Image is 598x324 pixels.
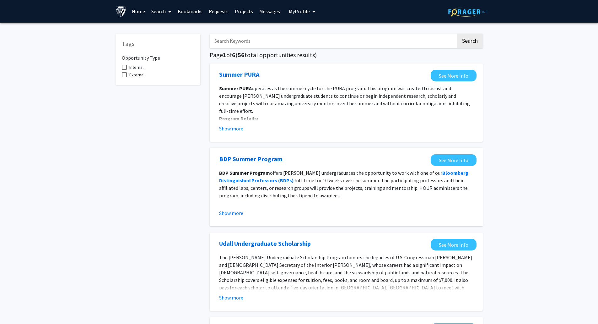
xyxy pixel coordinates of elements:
[122,50,194,61] h6: Opportunity Type
[219,209,243,217] button: Show more
[431,70,477,81] a: Opens in a new tab
[175,0,206,22] a: Bookmarks
[122,40,194,47] h5: Tags
[210,51,483,59] h5: Page of ( total opportunities results)
[223,51,226,59] span: 1
[571,296,593,319] iframe: Chat
[129,71,144,79] span: External
[289,8,310,14] span: My Profile
[219,169,473,199] p: offers [PERSON_NAME] undergraduates the opportunity to work with one of our full-time for 10 week...
[219,294,243,301] button: Show more
[431,239,477,250] a: Opens in a new tab
[129,0,148,22] a: Home
[210,34,456,48] input: Search Keywords
[129,63,143,71] span: Internal
[457,34,483,48] button: Search
[238,51,245,59] span: 56
[232,51,235,59] span: 6
[219,154,283,164] a: Opens in a new tab
[219,85,252,91] strong: Summer PURA
[219,125,243,132] button: Show more
[219,239,311,248] a: Opens in a new tab
[448,7,488,17] img: ForagerOne Logo
[256,0,283,22] a: Messages
[232,0,256,22] a: Projects
[219,170,270,176] strong: BDP Summer Program
[219,254,472,306] span: The [PERSON_NAME] Undergraduate Scholarship Program honors the legacies of U.S. Congressman [PERS...
[219,70,259,79] a: Opens in a new tab
[206,0,232,22] a: Requests
[116,6,127,17] img: Johns Hopkins University Logo
[148,0,175,22] a: Search
[431,154,477,166] a: Opens in a new tab
[219,85,470,114] span: operates as the summer cycle for the PURA program. This program was created to assist and encoura...
[219,115,258,122] strong: Program Details:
